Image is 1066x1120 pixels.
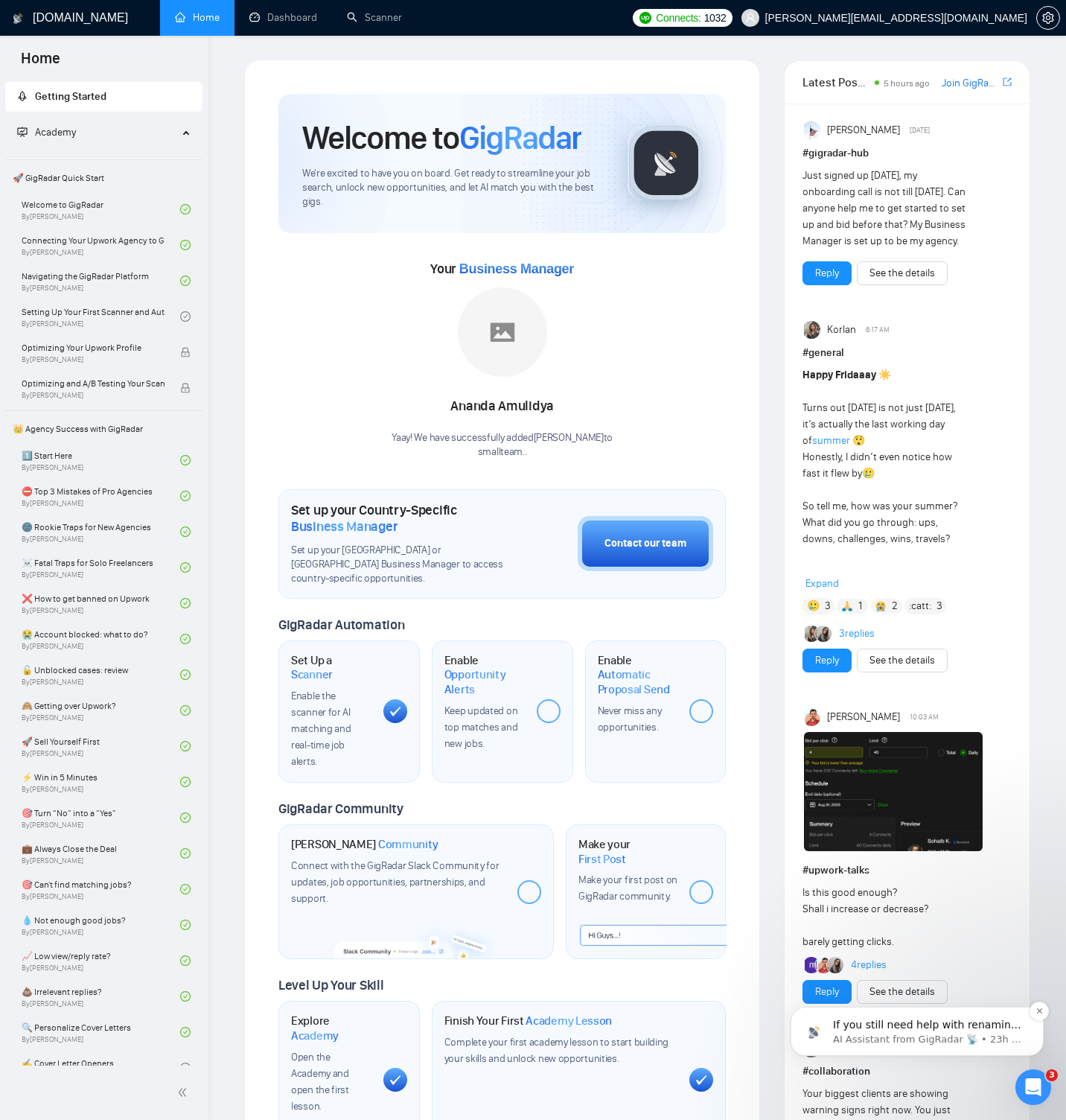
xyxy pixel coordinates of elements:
[180,991,191,1002] span: check-circle
[291,544,503,586] span: Set up your [GEOGRAPHIC_DATA] or [GEOGRAPHIC_DATA] Business Manager to access country-specific op...
[639,12,651,24] img: upwork-logo.png
[278,617,404,633] span: GigRadar Automation
[17,126,76,139] span: Academy
[13,7,23,31] img: logo
[392,445,613,459] p: smallteam. .
[22,264,180,297] a: Navigating the GigRadar PlatformBy[PERSON_NAME]
[180,240,191,250] span: check-circle
[817,626,833,642] img: Mariia Heshka
[875,601,886,611] img: 😭
[180,276,191,286] span: check-circle
[857,649,948,672] button: See the details
[180,634,191,644] span: check-circle
[22,694,180,727] a: 🙈 Getting over Upwork?By[PERSON_NAME]
[180,383,191,393] span: lock
[805,577,839,590] span: Expand
[22,229,180,261] a: Connecting Your Upwork Agency to GigRadarBy[PERSON_NAME]
[22,766,180,798] a: ⚡ Win in 5 MinutesBy[PERSON_NAME]
[802,261,852,285] button: Reply
[291,667,333,682] span: Scanner
[180,705,191,716] span: check-circle
[261,89,281,108] button: Dismiss notification
[430,261,574,277] span: Your
[291,1051,349,1113] span: Open the Academy and open the first lesson.
[180,884,191,894] span: check-circle
[802,862,1012,879] h1: # upwork-talks
[177,1085,192,1100] span: double-left
[22,193,180,226] a: Welcome to GigRadarBy[PERSON_NAME]
[802,369,876,381] strong: Happy Fridaaay
[291,1028,339,1043] span: Academy
[942,75,1000,92] a: Join GigRadar Slack Community
[22,300,180,333] a: Setting Up Your First Scanner and Auto-BidderBy[PERSON_NAME]
[869,265,935,281] a: See the details
[291,859,500,905] span: Connect with the GigRadar Slack Community for updates, job opportunities, partnerships, and support.
[827,322,856,338] span: Korlan
[598,667,678,696] span: Automatic Proposal Send
[22,837,180,870] a: 💼 Always Close the DealBy[PERSON_NAME]
[22,391,165,400] span: By [PERSON_NAME]
[22,340,165,355] span: Optimizing Your Upwork Profile
[22,515,180,548] a: 🌚 Rookie Traps for New AgenciesBy[PERSON_NAME]
[65,120,257,133] p: Message from AI Assistant from GigRadar 📡, sent 23h ago
[180,848,191,859] span: check-circle
[291,837,438,852] h1: [PERSON_NAME]
[22,801,180,834] a: 🎯 Turn “No” into a “Yes”By[PERSON_NAME]
[35,126,76,139] span: Academy
[9,48,72,79] span: Home
[444,1014,612,1028] h1: Finish Your First
[802,885,970,950] div: Is this good enough? Shall i increase or decrease? barely getting clicks.
[22,730,180,763] a: 🚀 Sell Yourself FirstBy[PERSON_NAME]
[17,127,28,137] span: fund-projection-screen
[5,82,202,112] li: Getting Started
[22,480,180,512] a: ⛔ Top 3 Mistakes of Pro AgenciesBy[PERSON_NAME]
[802,345,1012,361] h1: # general
[656,10,700,26] span: Connects:
[17,91,28,101] span: rocket
[804,732,983,851] img: F09D3R0J55X-image.png
[392,394,613,419] div: Ananda Amulidya
[578,874,677,903] span: Make your first post on GigRadar community.
[175,11,220,24] a: homeHome
[22,444,180,477] a: 1️⃣ Start HereBy[PERSON_NAME]
[180,920,191,930] span: check-circle
[598,704,662,734] span: Never miss any opportunities.
[444,704,518,750] span: Keep updated on top matches and new jobs.
[458,287,547,377] img: placeholder.png
[22,94,275,143] div: message notification from AI Assistant from GigRadar 📡, 23h ago. If you still need help with rena...
[629,126,703,200] img: gigradar-logo.png
[302,118,581,158] h1: Welcome to
[802,168,970,249] div: Just signed up [DATE], my onboarding call is not till [DATE]. Can anyone help me to get started t...
[180,491,191,501] span: check-circle
[857,261,948,285] button: See the details
[909,598,931,614] span: :catt:
[65,105,257,120] p: If you still need help with renaming your Upwork portfolio project, I’m here to assist you. Would...
[842,601,852,611] img: 🙏
[526,1014,612,1028] span: Academy Lesson
[878,369,891,381] span: ☀️
[804,321,822,339] img: Korlan
[578,516,713,571] button: Contact our team
[802,649,852,672] button: Reply
[807,598,820,614] span: 🥲
[291,653,371,682] h1: Set Up a
[910,124,930,137] span: [DATE]
[869,652,935,669] a: See the details
[578,852,626,867] span: First Post
[291,518,398,535] span: Business Manager
[804,708,822,726] img: saif SEO
[33,107,57,131] img: Profile image for AI Assistant from GigRadar 📡
[22,376,165,391] span: Optimizing and A/B Testing Your Scanner for Better Results
[180,347,191,357] span: lock
[578,837,677,866] h1: Make your
[7,414,201,444] span: 👑 Agency Success with GigRadar
[180,777,191,787] span: check-circle
[802,73,870,92] span: Latest Posts from the GigRadar Community
[815,652,839,669] a: Reply
[827,122,900,139] span: [PERSON_NAME]
[858,599,862,614] span: 1
[180,812,191,823] span: check-circle
[805,626,821,642] img: Korlan
[444,653,525,697] h1: Enable
[291,1014,371,1043] h1: Explore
